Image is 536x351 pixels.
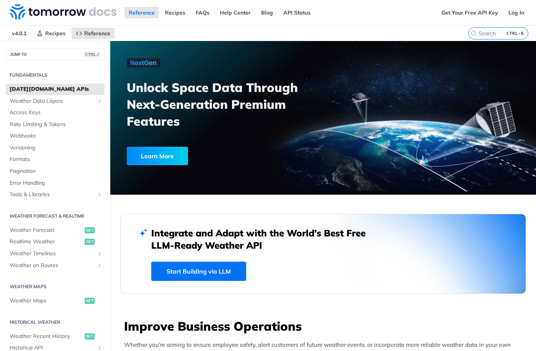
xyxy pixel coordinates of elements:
[6,166,105,177] a: Pagination
[124,7,159,18] a: Reference
[10,167,103,175] span: Pagination
[10,238,83,246] span: Realtime Weather
[96,98,103,104] button: Show subpages for Weather Data Layers
[85,333,95,340] span: get
[96,251,103,257] button: Show subpages for Weather Timelines
[216,7,255,18] a: Help Center
[471,30,477,36] svg: Search
[84,30,110,37] span: Reference
[45,30,65,37] span: Recipes
[85,298,95,304] span: get
[161,7,190,18] a: Recipes
[96,192,103,198] button: Show subpages for Tools & Libraries
[6,295,105,307] a: Weather Mapsget
[10,156,103,163] span: Formats
[6,331,105,342] a: Weather Recent Historyget
[6,260,105,271] a: Weather on RoutesShow subpages for Weather on Routes
[10,191,95,198] span: Tools & Libraries
[72,28,114,39] a: Reference
[127,58,160,67] img: NextGen
[6,84,105,95] a: [DATE][DOMAIN_NAME] APIs
[6,154,105,165] a: Formats
[437,7,502,18] a: Get Your Free API Key
[127,79,332,130] h3: Unlock Space Data Through Next-Generation Premium Features
[6,319,105,326] h2: Historical Weather
[124,318,526,335] h3: Improve Business Operations
[6,119,105,130] a: Rate Limiting & Tokens
[6,72,105,79] h2: Fundamentals
[6,189,105,200] a: Tools & LibrariesShow subpages for Tools & Libraries
[6,236,105,248] a: Realtime Weatherget
[10,250,95,258] span: Weather Timelines
[10,97,95,105] span: Weather Data Layers
[96,345,103,351] button: Show subpages for Historical API
[6,142,105,154] a: Versioning
[10,132,103,140] span: Webhooks
[85,239,95,245] span: get
[6,107,105,118] a: Access Keys
[10,109,103,116] span: Access Keys
[33,28,70,39] a: Recipes
[151,227,377,251] h2: Integrate and Adapt with the World’s Best Free LLM-Ready Weather API
[85,227,95,233] span: get
[127,147,188,165] div: Learn More
[83,51,100,57] span: CTRL-/
[10,226,83,234] span: Weather Forecast
[10,297,83,305] span: Weather Maps
[6,130,105,142] a: Webhooks
[6,177,105,189] a: Error Handling
[6,213,105,220] h2: Weather Forecast & realtime
[191,7,214,18] a: FAQs
[6,49,105,60] button: JUMP TOCTRL-/
[151,262,246,281] a: Start Building via LLM
[10,144,103,152] span: Versioning
[10,4,116,20] img: Tomorrow.io Weather API Docs
[10,179,103,187] span: Error Handling
[6,95,105,107] a: Weather Data LayersShow subpages for Weather Data Layers
[6,283,105,290] h2: Weather Maps
[10,262,95,269] span: Weather on Routes
[6,248,105,259] a: Weather TimelinesShow subpages for Weather Timelines
[504,7,528,18] a: Log In
[96,262,103,269] button: Show subpages for Weather on Routes
[257,7,277,18] a: Blog
[10,121,103,128] span: Rate Limiting & Tokens
[6,225,105,236] a: Weather Forecastget
[10,85,103,93] span: [DATE][DOMAIN_NAME] APIs
[279,7,315,18] a: API Status
[127,147,291,165] a: Learn More
[505,30,526,37] kbd: CTRL-K
[10,333,83,340] span: Weather Recent History
[8,28,31,39] span: v4.0.1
